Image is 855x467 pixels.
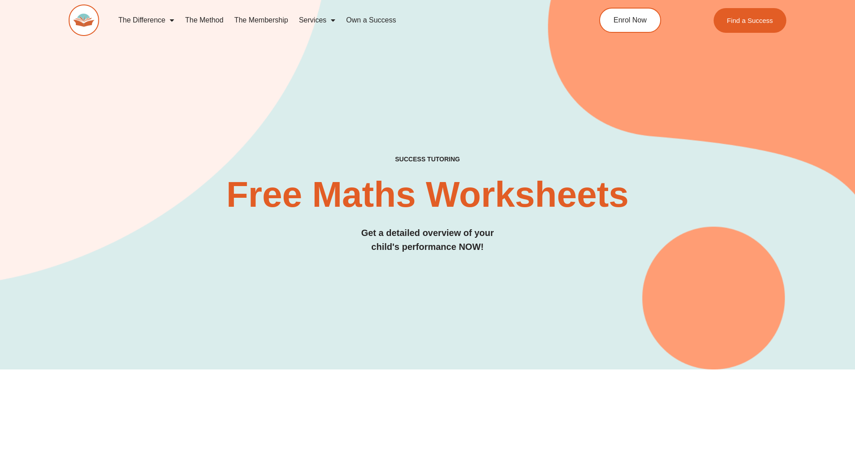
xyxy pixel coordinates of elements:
a: Own a Success [341,10,401,31]
a: Find a Success [714,8,787,33]
a: The Membership [229,10,294,31]
h3: Get a detailed overview of your child's performance NOW! [69,226,787,254]
h4: SUCCESS TUTORING​ [69,156,787,163]
h2: Free Maths Worksheets​ [69,177,787,213]
a: Enrol Now [599,8,661,33]
nav: Menu [113,10,558,31]
span: Enrol Now [614,17,647,24]
a: The Difference [113,10,180,31]
a: Services [294,10,341,31]
span: Find a Success [727,17,773,24]
a: The Method [180,10,228,31]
